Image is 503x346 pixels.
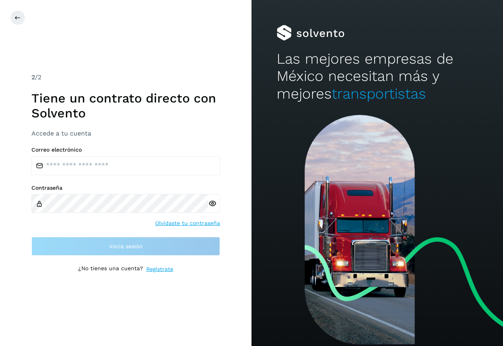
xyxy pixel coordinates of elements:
span: transportistas [332,85,426,102]
button: Inicia sesión [31,237,220,256]
label: Correo electrónico [31,146,220,153]
label: Contraseña [31,185,220,191]
span: 2 [31,73,35,81]
p: ¿No tienes una cuenta? [78,265,143,273]
h3: Accede a tu cuenta [31,130,220,137]
div: /2 [31,73,220,82]
h1: Tiene un contrato directo con Solvento [31,91,220,121]
a: Olvidaste tu contraseña [155,219,220,227]
a: Regístrate [146,265,173,273]
h2: Las mejores empresas de México necesitan más y mejores [277,50,478,103]
span: Inicia sesión [109,243,143,249]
